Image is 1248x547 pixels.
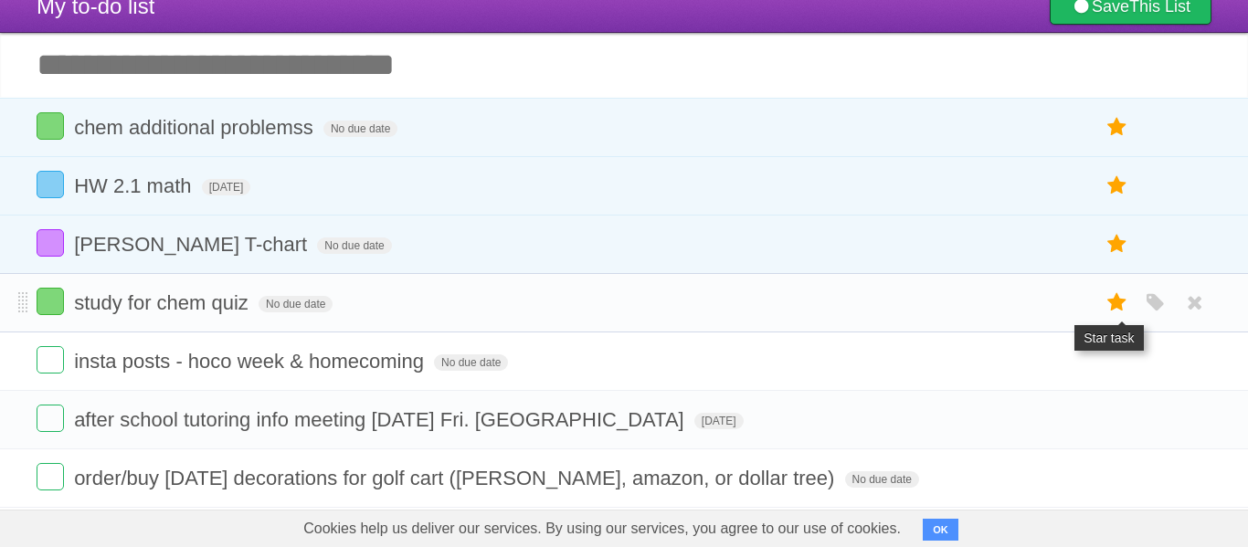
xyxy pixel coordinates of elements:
span: [DATE] [202,179,251,195]
span: No due date [323,121,397,137]
span: insta posts - hoco week & homecoming [74,350,428,373]
label: Done [37,405,64,432]
span: [PERSON_NAME] T-chart [74,233,312,256]
span: No due date [317,237,391,254]
label: Done [37,171,64,198]
label: Done [37,229,64,257]
span: No due date [259,296,333,312]
button: OK [923,519,958,541]
span: chem additional problemss [74,116,318,139]
label: Star task [1100,112,1135,142]
span: HW 2.1 math [74,174,196,197]
label: Star task [1100,229,1135,259]
span: [DATE] [694,413,744,429]
label: Done [37,463,64,490]
label: Star task [1100,171,1135,201]
span: after school tutoring info meeting [DATE] Fri. [GEOGRAPHIC_DATA] [74,408,689,431]
span: order/buy [DATE] decorations for golf cart ([PERSON_NAME], amazon, or dollar tree) [74,467,839,489]
label: Done [37,288,64,315]
span: No due date [434,354,508,371]
span: Cookies help us deliver our services. By using our services, you agree to our use of cookies. [285,510,919,547]
label: Star task [1100,288,1135,318]
label: Done [37,346,64,373]
label: Done [37,112,64,140]
span: study for chem quiz [74,291,253,314]
span: No due date [845,471,919,488]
